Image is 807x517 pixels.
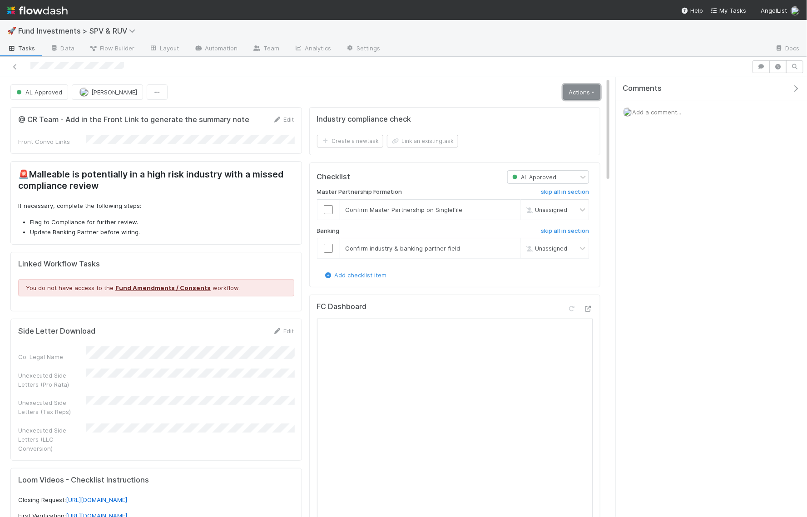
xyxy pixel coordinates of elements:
div: Unexecuted Side Letters (Tax Reps) [18,398,86,416]
a: skip all in section [541,188,589,199]
button: AL Approved [10,84,68,100]
a: Docs [767,42,807,56]
a: Analytics [287,42,338,56]
span: [PERSON_NAME] [91,89,137,96]
a: [URL][DOMAIN_NAME] [66,496,127,503]
h6: Banking [317,227,340,235]
span: Confirm Master Partnership on SingleFile [346,206,463,213]
h2: 🚨Malleable is potentially in a high risk industry with a missed compliance review [18,169,294,194]
span: Fund Investments > SPV & RUV [18,26,140,35]
h6: Master Partnership Formation [317,188,402,196]
a: Data [43,42,82,56]
button: Link an existingtask [387,135,458,148]
a: Settings [338,42,388,56]
h5: Loom Videos - Checklist Instructions [18,476,294,485]
span: Flow Builder [89,44,134,53]
a: Actions [563,84,600,100]
span: 🚀 [7,27,16,34]
h5: FC Dashboard [317,302,367,311]
li: Flag to Compliance for further review. [30,218,294,227]
h5: Side Letter Download [18,327,95,336]
span: AngelList [761,7,787,14]
div: Unexecuted Side Letters (Pro Rata) [18,371,86,389]
a: My Tasks [710,6,746,15]
a: Layout [142,42,187,56]
span: AL Approved [510,174,556,181]
span: Tasks [7,44,35,53]
span: Confirm industry & banking partner field [346,245,460,252]
h6: skip all in section [541,227,589,235]
img: avatar_15e6a745-65a2-4f19-9667-febcb12e2fc8.png [79,88,89,97]
img: avatar_2de93f86-b6c7-4495-bfe2-fb093354a53c.png [623,108,632,117]
span: My Tasks [710,7,746,14]
div: Co. Legal Name [18,352,86,361]
div: Front Convo Links [18,137,86,146]
div: You do not have access to the workflow. [18,279,294,296]
a: Add checklist item [324,271,387,279]
span: Unassigned [524,245,567,252]
div: Help [681,6,703,15]
a: Flow Builder [82,42,142,56]
h5: @ CR Team - Add in the Front Link to generate the summary note [18,115,249,124]
a: Team [245,42,287,56]
li: Update Banking Partner before wiring. [30,228,294,237]
span: Add a comment... [632,108,681,116]
a: Edit [273,116,294,123]
p: If necessary, complete the following steps: [18,202,294,211]
a: skip all in section [541,227,589,238]
a: Edit [273,327,294,335]
a: Fund Amendments / Consents [115,284,211,291]
span: Comments [623,84,662,93]
h5: Linked Workflow Tasks [18,260,294,269]
img: logo-inverted-e16ddd16eac7371096b0.svg [7,3,68,18]
h6: skip all in section [541,188,589,196]
div: Unexecuted Side Letters (LLC Conversion) [18,426,86,453]
button: [PERSON_NAME] [72,84,143,100]
img: avatar_2de93f86-b6c7-4495-bfe2-fb093354a53c.png [791,6,800,15]
a: Automation [187,42,245,56]
span: Unassigned [524,206,567,213]
h5: Checklist [317,172,351,182]
p: Closing Request: [18,496,294,505]
button: Create a newtask [317,135,383,148]
span: AL Approved [15,89,62,96]
h5: Industry compliance check [317,115,411,124]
